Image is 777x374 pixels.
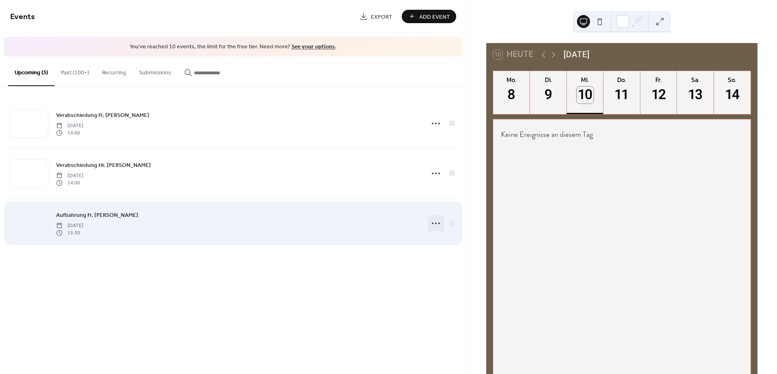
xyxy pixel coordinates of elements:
span: 15:30 [56,229,83,237]
span: You've reached 10 events, the limit for the free tier. Need more? . [12,43,454,51]
div: Di. [532,75,564,84]
div: [DATE] [564,48,590,61]
div: Mi. [569,75,601,84]
a: Verabschiedung Fr. [PERSON_NAME] [56,110,149,120]
span: [DATE] [56,122,83,129]
a: See your options [292,41,335,52]
span: [DATE] [56,172,83,179]
div: Fr. [643,75,675,84]
div: Keine Ereignisse an diesem Tag [494,123,749,145]
span: 14:00 [56,130,83,137]
button: Recurring [96,56,133,85]
div: 13 [687,86,704,104]
span: Export [371,13,392,21]
button: Past (100+) [54,56,96,85]
button: Do.11 [603,71,640,114]
div: Sa. [679,75,711,84]
button: So.14 [714,71,751,114]
div: 10 [577,86,594,104]
button: Upcoming (3) [8,56,54,86]
a: Verabschiedung Hr. [PERSON_NAME] [56,160,151,170]
div: 12 [650,86,667,104]
div: 14 [724,86,741,104]
div: Mo. [496,75,527,84]
a: Aufbahrung Fr. [PERSON_NAME] [56,210,138,220]
div: So. [716,75,748,84]
button: Sa.13 [677,71,714,114]
span: 14:00 [56,179,83,187]
div: 11 [613,86,630,104]
a: Export [353,10,398,23]
div: 8 [503,86,520,104]
button: Fr.12 [640,71,677,114]
span: Events [10,9,35,25]
div: 9 [540,86,557,104]
span: [DATE] [56,222,83,229]
button: Submissions [133,56,178,85]
button: Mo.8 [493,71,530,114]
div: Do. [606,75,638,84]
button: Di.9 [530,71,566,114]
button: Mi.10 [567,71,603,114]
